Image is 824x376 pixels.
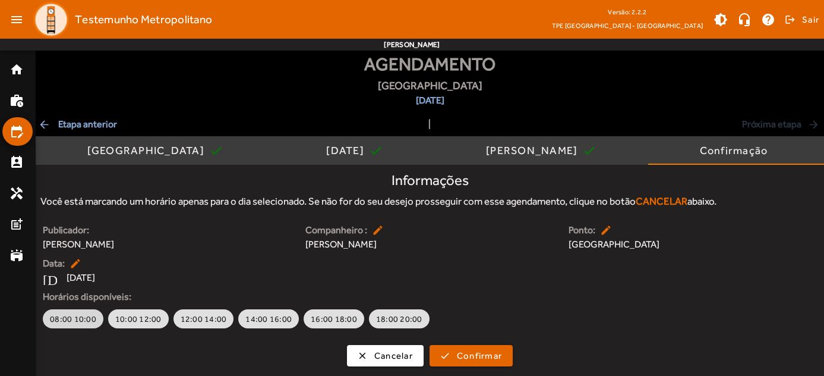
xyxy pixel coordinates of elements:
[67,271,95,285] span: [DATE]
[10,186,24,200] mat-icon: handyman
[50,313,96,325] span: 08:00 10:00
[305,237,554,252] span: [PERSON_NAME]
[600,224,614,236] mat-icon: edit
[43,290,817,304] strong: Horários disponíveis:
[457,349,502,363] span: Confirmar
[552,5,703,20] div: Versão: 2.2.2
[115,313,162,325] span: 10:00 12:00
[75,10,212,29] span: Testemunho Metropolitano
[10,62,24,77] mat-icon: home
[486,145,582,156] div: [PERSON_NAME]
[10,217,24,231] mat-icon: post_add
[10,248,24,262] mat-icon: stadium
[43,256,65,271] strong: Data:
[364,51,495,77] span: Agendamento
[29,2,212,37] a: Testemunho Metropolitano
[369,143,383,158] mat-icon: check
[374,349,413,363] span: Cancelar
[428,117,431,131] span: |
[43,237,291,252] span: [PERSON_NAME]
[43,271,57,285] mat-icon: [DATE]
[802,10,819,29] span: Sair
[33,2,69,37] img: Logo TPE
[569,237,752,252] span: [GEOGRAPHIC_DATA]
[10,155,24,170] mat-icon: perm_contact_calendar
[636,195,687,207] strong: CANCELAR
[376,313,422,325] span: 18:00 20:00
[10,124,24,139] mat-icon: edit_calendar
[582,143,596,158] mat-icon: check
[38,117,117,131] span: Etapa anterior
[181,313,227,325] span: 12:00 14:00
[305,223,367,237] strong: Companheiro :
[552,20,703,32] span: TPE [GEOGRAPHIC_DATA] - [GEOGRAPHIC_DATA]
[378,93,482,108] span: [DATE]
[245,313,292,325] span: 14:00 16:00
[372,224,386,236] mat-icon: edit
[700,145,773,156] div: Confirmação
[40,194,819,209] div: Você está marcando um horário apenas para o dia selecionado. Se não for do seu desejo prosseguir ...
[311,313,357,325] span: 16:00 18:00
[326,145,369,156] div: [DATE]
[569,223,595,237] strong: Ponto:
[378,77,482,93] span: [GEOGRAPHIC_DATA]
[209,143,223,158] mat-icon: check
[5,8,29,32] mat-icon: menu
[783,11,819,29] button: Sair
[347,345,424,366] button: Cancelar
[43,223,291,237] strong: Publicador:
[10,93,24,108] mat-icon: work_history
[40,172,819,189] h4: Informações
[38,118,52,130] mat-icon: arrow_back
[70,258,84,270] mat-icon: edit
[87,145,209,156] div: [GEOGRAPHIC_DATA]
[430,345,513,366] button: Confirmar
